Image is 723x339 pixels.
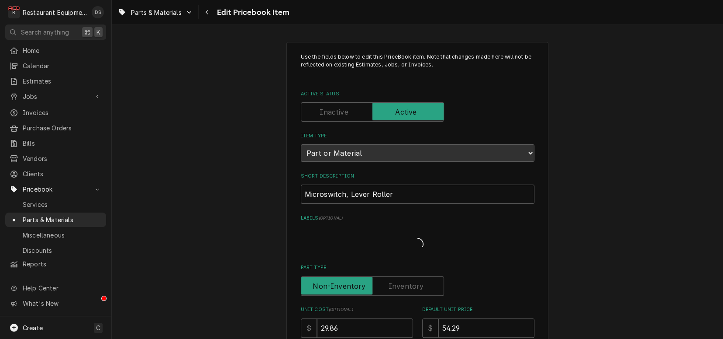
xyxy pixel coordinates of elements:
a: Reports [5,257,106,271]
a: Estimates [5,74,106,88]
a: Home [5,43,106,58]
a: Discounts [5,243,106,258]
span: ( optional ) [329,307,353,312]
span: Home [23,46,102,55]
div: R [8,6,20,18]
span: Services [23,200,102,209]
a: Bills [5,136,106,150]
span: Bills [23,139,102,148]
div: Restaurant Equipment Diagnostics [23,8,87,17]
div: Part Type [301,264,534,295]
a: Go to Parts & Materials [114,5,196,20]
button: Search anything⌘K [5,24,106,40]
span: Create [23,324,43,332]
a: Go to Help Center [5,281,106,295]
span: Jobs [23,92,89,101]
label: Active Status [301,91,534,98]
a: Go to Jobs [5,89,106,104]
a: Vendors [5,151,106,166]
a: Parts & Materials [5,213,106,227]
span: Miscellaneous [23,231,102,240]
div: Restaurant Equipment Diagnostics's Avatar [8,6,20,18]
a: Services [5,197,106,212]
div: Active Status [301,91,534,122]
a: Clients [5,167,106,181]
button: Navigate back [200,5,214,19]
div: Short Description [301,173,534,204]
a: Go to What's New [5,296,106,311]
label: Part Type [301,264,534,271]
span: Parts & Materials [23,215,102,224]
a: Invoices [5,105,106,120]
span: C [96,323,100,332]
a: Miscellaneous [5,228,106,242]
label: Item Type [301,133,534,140]
span: What's New [23,299,101,308]
span: Purchase Orders [23,123,102,133]
span: Loading... [411,235,423,254]
p: Use the fields below to edit this PriceBook item. Note that changes made here will not be reflect... [301,53,534,77]
span: Vendors [23,154,102,163]
label: Default Unit Price [422,306,534,313]
span: Discounts [23,246,102,255]
div: Labels [301,215,534,254]
span: Reports [23,259,102,269]
label: Short Description [301,173,534,180]
span: Parts & Materials [131,8,182,17]
span: K [96,28,100,37]
span: Invoices [23,108,102,117]
span: Estimates [23,77,102,86]
input: Name used to describe this Part or Material [301,185,534,204]
span: Help Center [23,283,101,293]
div: $ [301,318,317,338]
span: Calendar [23,61,102,70]
div: Item Type [301,133,534,162]
span: ( optional ) [318,216,343,220]
a: Go to Pricebook [5,182,106,196]
div: DS [92,6,104,18]
div: Unit Cost [301,306,413,337]
label: Labels [301,215,534,222]
label: Unit Cost [301,306,413,313]
span: ⌘ [84,28,90,37]
div: $ [422,318,438,338]
div: Default Unit Price [422,306,534,337]
span: Pricebook [23,185,89,194]
div: Derek Stewart's Avatar [92,6,104,18]
a: Purchase Orders [5,121,106,135]
span: Clients [23,169,102,178]
a: Calendar [5,59,106,73]
span: Edit Pricebook Item [214,7,289,18]
span: Search anything [21,28,69,37]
